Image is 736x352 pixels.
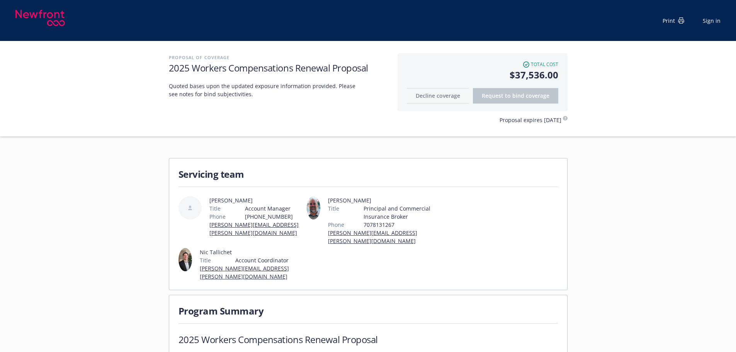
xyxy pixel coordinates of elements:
h1: Servicing team [178,168,558,180]
h1: 2025 Workers Compensations Renewal Proposal [178,333,378,346]
h1: Program Summary [178,304,558,317]
a: [PERSON_NAME][EMAIL_ADDRESS][PERSON_NAME][DOMAIN_NAME] [200,265,289,280]
span: Account Coordinator [235,256,304,264]
span: Nic Tallichet [200,248,304,256]
span: Phone [209,213,226,221]
div: Print [663,17,684,25]
span: Title [200,256,211,264]
a: [PERSON_NAME][EMAIL_ADDRESS][PERSON_NAME][DOMAIN_NAME] [328,229,417,245]
span: Title [209,204,221,213]
span: 7078131267 [364,221,432,229]
h2: Proposal of coverage [169,53,390,61]
span: Phone [328,221,344,229]
span: Title [328,204,339,213]
span: Total cost [531,61,558,68]
span: [PHONE_NUMBER] [245,213,304,221]
span: Decline coverage [416,92,460,99]
span: [PERSON_NAME] [328,196,432,204]
span: Quoted bases upon the updated exposure information provided. Please see notes for bind subjectivi... [169,82,362,98]
span: $37,536.00 [407,68,558,82]
img: employee photo [178,248,192,271]
span: Principal and Commercial Insurance Broker [364,204,432,221]
span: coverage [526,92,549,99]
a: [PERSON_NAME][EMAIL_ADDRESS][PERSON_NAME][DOMAIN_NAME] [209,221,299,236]
span: Account Manager [245,204,304,213]
h1: 2025 Workers Compensations Renewal Proposal [169,61,390,74]
a: Sign in [703,17,721,25]
button: Decline coverage [407,88,469,104]
span: Proposal expires [DATE] [500,116,561,124]
span: [PERSON_NAME] [209,196,304,204]
img: employee photo [307,196,320,219]
span: Request to bind [482,92,549,99]
button: Request to bindcoverage [473,88,558,104]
